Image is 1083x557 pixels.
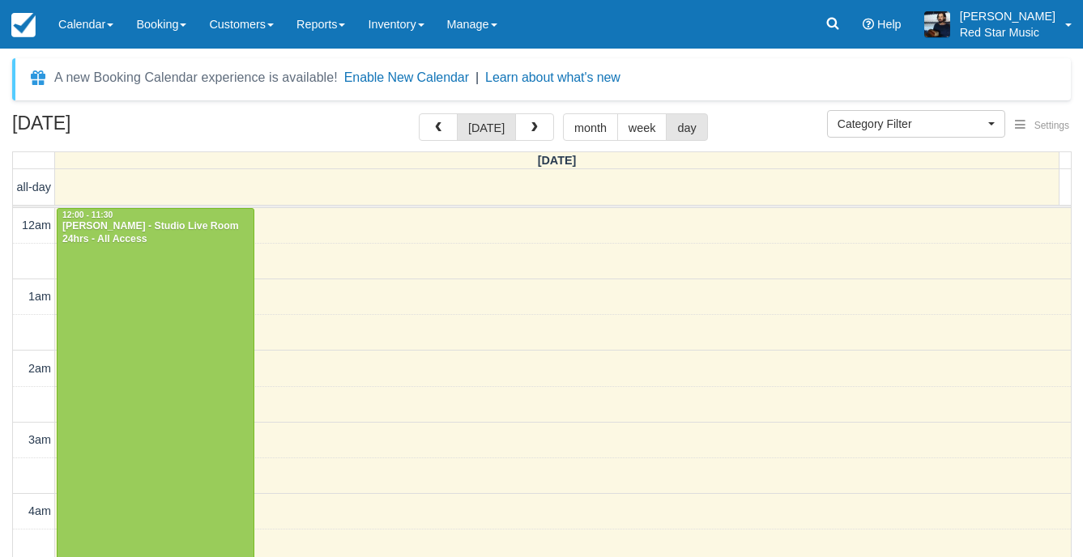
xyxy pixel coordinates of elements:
[28,362,51,375] span: 2am
[12,113,217,143] h2: [DATE]
[960,8,1055,24] p: [PERSON_NAME]
[1005,114,1079,138] button: Settings
[877,18,902,31] span: Help
[960,24,1055,40] p: Red Star Music
[62,220,249,246] div: [PERSON_NAME] - Studio Live Room 24hrs - All Access
[22,219,51,232] span: 12am
[485,70,620,84] a: Learn about what's new
[11,13,36,37] img: checkfront-main-nav-mini-logo.png
[457,113,516,141] button: [DATE]
[344,70,469,86] button: Enable New Calendar
[563,113,618,141] button: month
[1034,120,1069,131] span: Settings
[666,113,707,141] button: day
[617,113,667,141] button: week
[924,11,950,37] img: A1
[54,68,338,87] div: A new Booking Calendar experience is available!
[62,210,113,219] span: 12:00 - 11:30
[838,116,984,132] span: Category Filter
[28,504,51,517] span: 4am
[538,154,577,167] span: [DATE]
[17,181,51,193] span: all-day
[28,433,51,446] span: 3am
[28,290,51,303] span: 1am
[827,110,1005,138] button: Category Filter
[475,70,479,84] span: |
[863,19,874,30] i: Help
